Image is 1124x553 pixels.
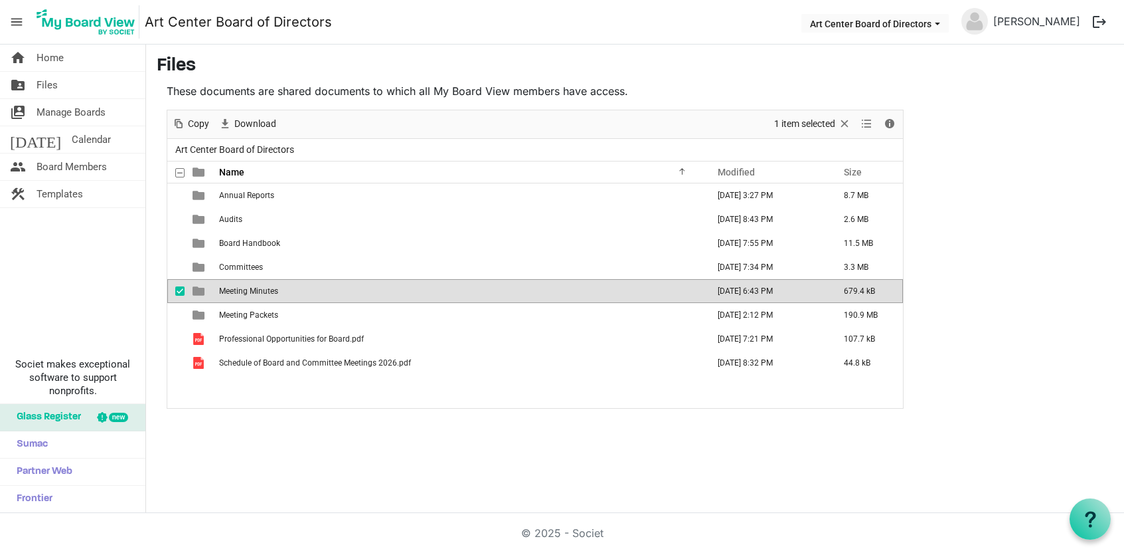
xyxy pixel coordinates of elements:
td: March 04, 2025 8:43 PM column header Modified [704,207,830,231]
span: Professional Opportunities for Board.pdf [219,334,364,344]
td: checkbox [167,207,185,231]
span: Meeting Packets [219,310,278,320]
td: Meeting Packets is template cell column header Name [215,303,704,327]
button: logout [1085,8,1113,36]
span: Meeting Minutes [219,286,278,296]
button: Details [881,116,899,132]
td: August 15, 2025 3:27 PM column header Modified [704,183,830,207]
span: Art Center Board of Directors [173,142,297,158]
span: Partner Web [10,459,72,485]
td: Meeting Minutes is template cell column header Name [215,279,704,303]
h3: Files [157,55,1113,78]
span: Download [233,116,278,132]
span: folder_shared [10,72,26,98]
span: Files [37,72,58,98]
span: Sumac [10,431,48,458]
span: Calendar [72,126,111,153]
td: 2.6 MB is template cell column header Size [830,207,903,231]
td: 8.7 MB is template cell column header Size [830,183,903,207]
td: checkbox [167,279,185,303]
td: August 06, 2025 8:32 PM column header Modified [704,351,830,375]
img: no-profile-picture.svg [961,8,988,35]
td: is template cell column header type [185,183,215,207]
div: Clear selection [769,110,856,138]
td: 44.8 kB is template cell column header Size [830,351,903,375]
td: Board Handbook is template cell column header Name [215,231,704,255]
td: September 29, 2025 7:34 PM column header Modified [704,255,830,279]
a: My Board View Logo [33,5,145,39]
td: is template cell column header type [185,351,215,375]
button: View dropdownbutton [858,116,874,132]
span: Societ makes exceptional software to support nonprofits. [6,358,139,397]
td: is template cell column header type [185,231,215,255]
td: September 08, 2025 2:12 PM column header Modified [704,303,830,327]
span: Copy [187,116,210,132]
a: Art Center Board of Directors [145,9,332,35]
span: Board Handbook [219,239,280,248]
span: Size [844,167,862,177]
span: Manage Boards [37,99,106,126]
td: Schedule of Board and Committee Meetings 2026.pdf is template cell column header Name [215,351,704,375]
td: is template cell column header type [185,255,215,279]
td: checkbox [167,303,185,327]
span: switch_account [10,99,26,126]
span: Audits [219,215,242,224]
span: Templates [37,181,83,207]
span: [DATE] [10,126,61,153]
td: checkbox [167,255,185,279]
td: 11.5 MB is template cell column header Size [830,231,903,255]
td: Professional Opportunities for Board.pdf is template cell column header Name [215,327,704,351]
span: menu [4,9,29,35]
td: is template cell column header type [185,207,215,231]
div: new [109,413,128,422]
span: 1 item selected [773,116,837,132]
td: October 01, 2025 7:21 PM column header Modified [704,327,830,351]
button: Selection [772,116,854,132]
span: Committees [219,263,263,272]
td: is template cell column header type [185,303,215,327]
td: 3.3 MB is template cell column header Size [830,255,903,279]
span: Frontier [10,486,52,512]
td: is template cell column header type [185,279,215,303]
button: Art Center Board of Directors dropdownbutton [801,14,949,33]
td: checkbox [167,183,185,207]
div: View [856,110,878,138]
span: people [10,154,26,180]
span: construction [10,181,26,207]
p: These documents are shared documents to which all My Board View members have access. [167,83,904,99]
td: is template cell column header type [185,327,215,351]
td: 190.9 MB is template cell column header Size [830,303,903,327]
span: Glass Register [10,404,81,431]
button: Download [216,116,279,132]
td: September 29, 2025 7:55 PM column header Modified [704,231,830,255]
img: My Board View Logo [33,5,139,39]
td: September 05, 2025 6:43 PM column header Modified [704,279,830,303]
td: checkbox [167,327,185,351]
td: Committees is template cell column header Name [215,255,704,279]
div: Download [214,110,281,138]
a: [PERSON_NAME] [988,8,1085,35]
div: Details [878,110,901,138]
td: checkbox [167,231,185,255]
a: © 2025 - Societ [521,526,603,540]
span: home [10,45,26,71]
span: Annual Reports [219,191,274,200]
td: checkbox [167,351,185,375]
td: 107.7 kB is template cell column header Size [830,327,903,351]
span: Schedule of Board and Committee Meetings 2026.pdf [219,358,411,368]
span: Name [219,167,244,177]
span: Modified [718,167,755,177]
td: 679.4 kB is template cell column header Size [830,279,903,303]
td: Annual Reports is template cell column header Name [215,183,704,207]
span: Board Members [37,154,107,180]
td: Audits is template cell column header Name [215,207,704,231]
div: Copy [167,110,214,138]
span: Home [37,45,64,71]
button: Copy [170,116,212,132]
